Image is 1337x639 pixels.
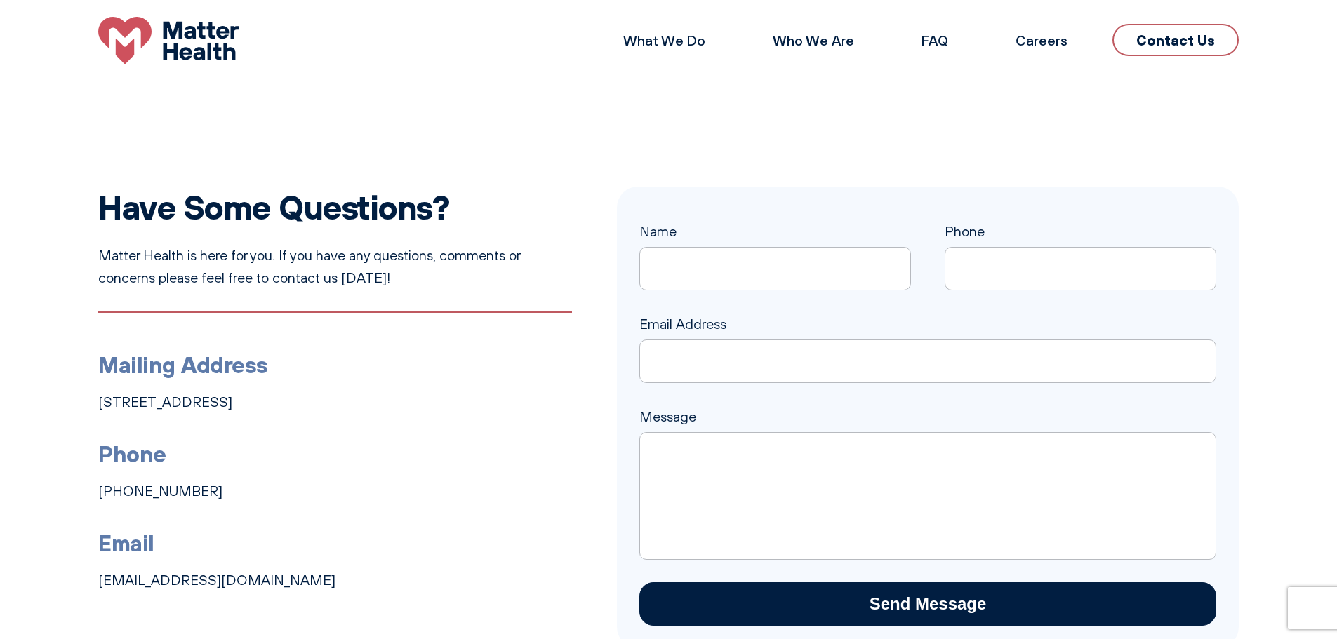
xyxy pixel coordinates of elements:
label: Phone [945,223,1216,274]
a: [PHONE_NUMBER] [98,483,222,499]
label: Email Address [639,316,1216,366]
a: Who We Are [773,32,854,49]
textarea: Message [639,432,1216,560]
label: Name [639,223,911,274]
a: Careers [1016,32,1067,49]
label: Message [639,408,1216,448]
a: [EMAIL_ADDRESS][DOMAIN_NAME] [98,572,335,588]
a: What We Do [623,32,705,49]
h3: Mailing Address [98,347,572,382]
input: Phone [945,247,1216,290]
h3: Email [98,525,572,560]
p: Matter Health is here for you. If you have any questions, comments or concerns please feel free t... [98,244,572,289]
input: Send Message [639,582,1216,626]
input: Email Address [639,339,1216,383]
a: Contact Us [1112,24,1239,56]
input: Name [639,247,911,290]
h2: Have Some Questions? [98,187,572,227]
a: FAQ [922,32,948,49]
a: [STREET_ADDRESS] [98,394,232,410]
h3: Phone [98,436,572,471]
